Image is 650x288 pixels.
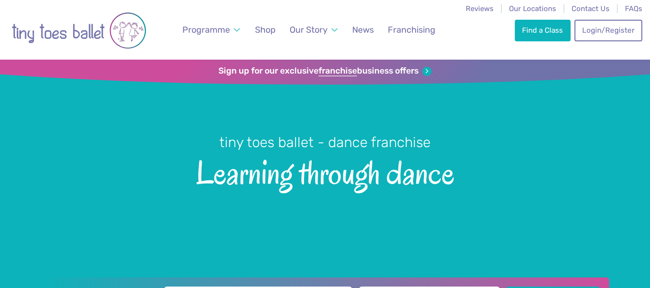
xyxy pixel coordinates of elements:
a: News [348,19,378,41]
a: Find a Class [515,20,571,41]
strong: franchise [319,66,357,76]
a: Franchising [383,19,440,41]
span: Franchising [388,25,435,35]
a: Our Locations [509,4,556,13]
span: Shop [255,25,276,35]
a: Programme [178,19,244,41]
a: Sign up for our exclusivefranchisebusiness offers [218,66,432,76]
span: News [352,25,374,35]
span: Learning through dance [17,152,633,191]
img: tiny toes ballet [12,6,146,55]
small: tiny toes ballet - dance franchise [219,134,431,150]
a: Our Story [285,19,342,41]
a: Shop [251,19,280,41]
a: Reviews [466,4,494,13]
span: Our Story [290,25,328,35]
a: Login/Register [574,20,642,41]
a: Contact Us [572,4,610,13]
a: FAQs [625,4,642,13]
span: Programme [182,25,230,35]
